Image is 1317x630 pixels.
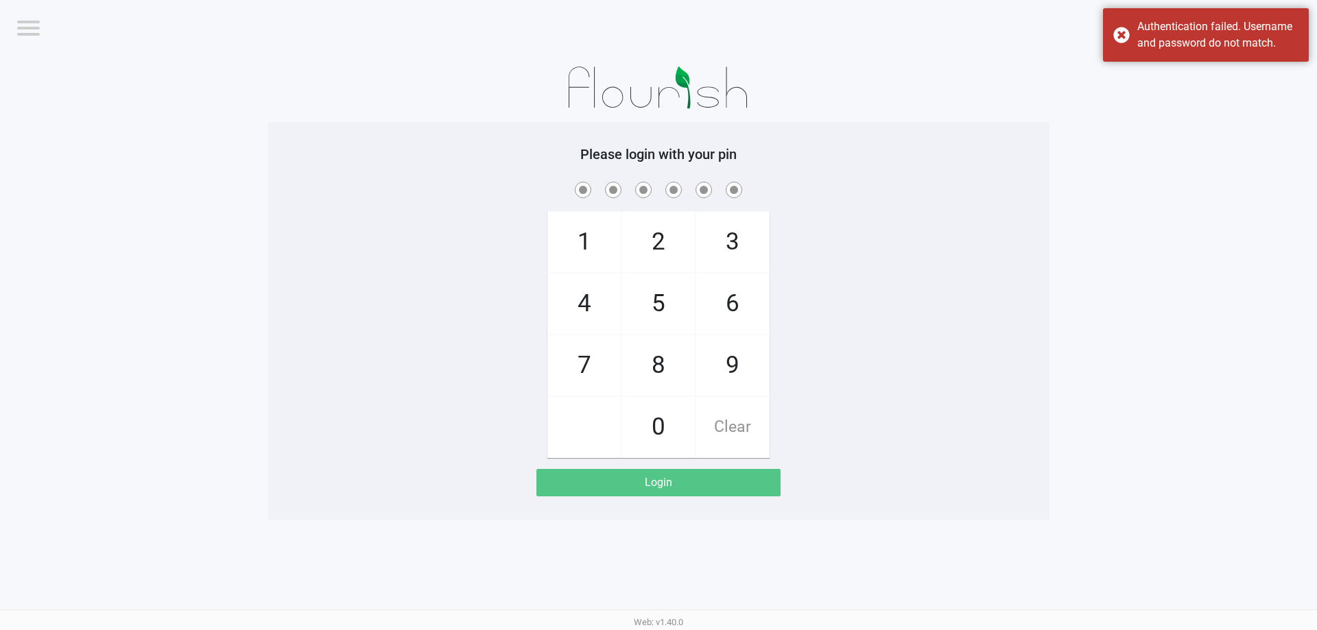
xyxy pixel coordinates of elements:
span: 9 [696,335,769,396]
div: Authentication failed. Username and password do not match. [1137,19,1298,51]
span: Web: v1.40.0 [634,617,683,627]
span: 3 [696,212,769,272]
h5: Please login with your pin [278,146,1039,162]
span: 1 [548,212,621,272]
span: 2 [622,212,695,272]
span: 5 [622,274,695,334]
span: 7 [548,335,621,396]
span: 0 [622,397,695,457]
span: Clear [696,397,769,457]
span: 4 [548,274,621,334]
span: 8 [622,335,695,396]
span: 6 [696,274,769,334]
